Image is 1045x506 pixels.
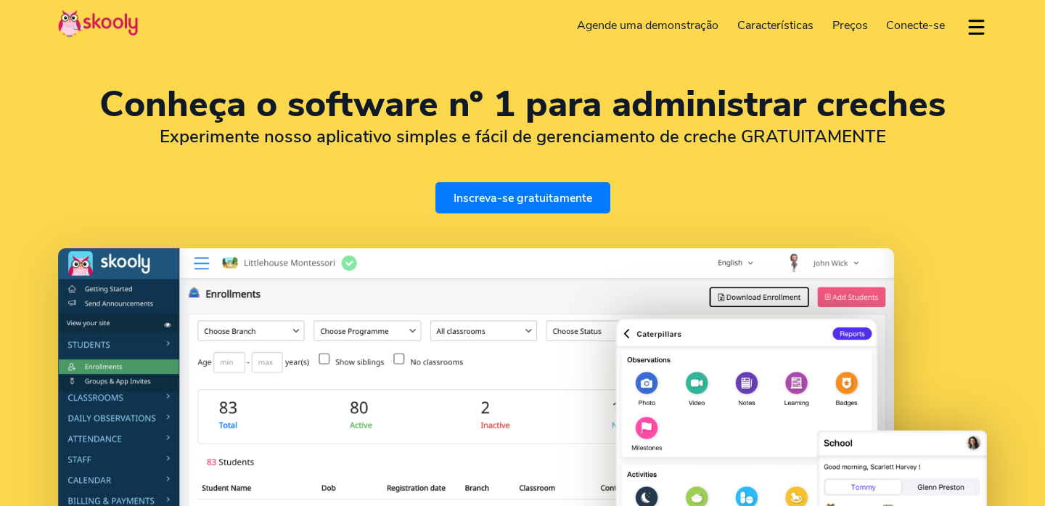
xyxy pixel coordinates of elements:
[435,182,610,213] a: Inscreva-se gratuitamente
[823,14,877,37] a: Preços
[58,9,138,38] img: Skooly
[728,14,823,37] a: Características
[58,87,987,122] h1: Conheça o software nº 1 para administrar creches
[568,14,729,37] a: Agende uma demonstração
[886,17,945,33] span: Conecte-se
[832,17,868,33] span: Preços
[58,126,987,147] h2: Experimente nosso aplicativo simples e fácil de gerenciamento de creche GRATUITAMENTE
[966,10,987,44] button: dropdown menu
[877,14,954,37] a: Conecte-se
